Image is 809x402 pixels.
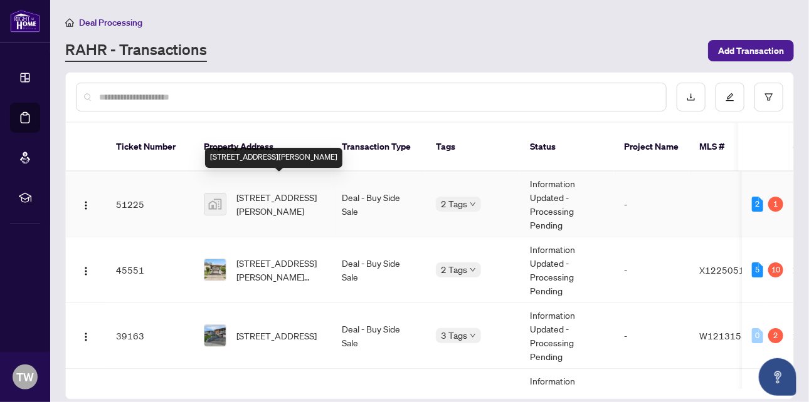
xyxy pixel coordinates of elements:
th: Tags [426,123,520,172]
div: [STREET_ADDRESS][PERSON_NAME] [205,148,342,168]
img: thumbnail-img [204,193,226,215]
th: Project Name [614,123,689,172]
td: 39163 [106,303,194,369]
div: 0 [752,328,763,343]
span: edit [726,93,734,101]
span: [STREET_ADDRESS][PERSON_NAME] [236,190,322,218]
img: logo [10,9,40,33]
span: filter [764,93,773,101]
th: Status [520,123,614,172]
button: Logo [76,194,96,214]
span: 2 Tags [441,262,467,277]
td: Deal - Buy Side Sale [332,172,426,237]
span: [STREET_ADDRESS] [236,329,317,343]
th: MLS # [689,123,764,172]
button: Logo [76,326,96,346]
span: W12131554 [699,330,753,341]
td: Information Updated - Processing Pending [520,303,614,369]
th: Transaction Type [332,123,426,172]
img: Logo [81,332,91,342]
span: down [470,267,476,273]
button: filter [754,83,783,111]
div: 2 [752,197,763,212]
img: Logo [81,266,91,276]
span: down [470,332,476,339]
span: [STREET_ADDRESS][PERSON_NAME][PERSON_NAME] [236,256,322,284]
th: Ticket Number [106,123,194,172]
td: Information Updated - Processing Pending [520,172,614,237]
div: 10 [768,262,783,277]
td: Information Updated - Processing Pending [520,237,614,303]
img: Logo [81,200,91,210]
img: thumbnail-img [204,259,226,281]
th: Property Address [194,123,332,172]
img: thumbnail-img [204,325,226,346]
span: TW [16,368,34,386]
span: download [687,93,695,101]
span: X12250511 [699,264,750,276]
div: 5 [752,262,763,277]
td: - [614,237,689,303]
button: Open asap [759,358,796,396]
td: 51225 [106,172,194,237]
span: 3 Tags [441,328,467,343]
div: 2 [768,328,783,343]
button: Logo [76,260,96,280]
button: edit [716,83,744,111]
a: RAHR - Transactions [65,39,207,62]
td: Deal - Buy Side Sale [332,237,426,303]
span: home [65,18,74,27]
span: down [470,201,476,207]
td: - [614,172,689,237]
span: Add Transaction [718,41,784,61]
td: 45551 [106,237,194,303]
span: 2 Tags [441,197,467,211]
button: Add Transaction [708,40,794,61]
div: 1 [768,197,783,212]
span: Deal Processing [79,17,142,28]
td: - [614,303,689,369]
button: download [677,83,706,111]
td: Deal - Buy Side Sale [332,303,426,369]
